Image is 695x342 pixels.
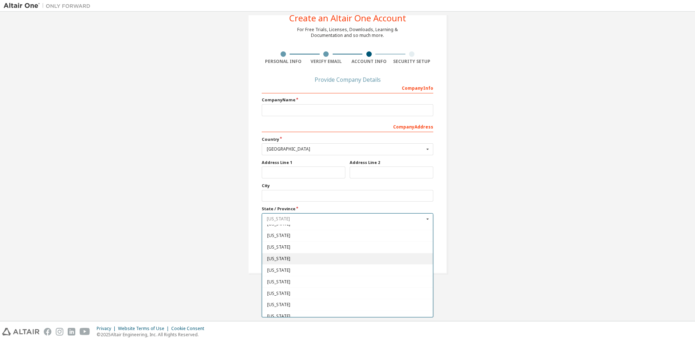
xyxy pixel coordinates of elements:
div: Security Setup [391,59,434,64]
span: [US_STATE] [267,268,428,272]
p: © 2025 Altair Engineering, Inc. All Rights Reserved. [97,332,208,338]
label: Address Line 2 [350,160,433,165]
img: Altair One [4,2,94,9]
span: [US_STATE] [267,279,428,284]
span: [US_STATE] [267,314,428,318]
div: Company Info [262,82,433,93]
span: [US_STATE] [267,257,428,261]
span: [US_STATE] [267,222,428,226]
img: instagram.svg [56,328,63,335]
img: youtube.svg [80,328,90,335]
div: [GEOGRAPHIC_DATA] [267,147,424,151]
div: Privacy [97,326,118,332]
div: Personal Info [262,59,305,64]
div: Create an Altair One Account [289,14,406,22]
img: facebook.svg [44,328,51,335]
span: [US_STATE] [267,233,428,238]
div: Company Address [262,121,433,132]
div: Provide Company Details [262,77,433,82]
label: State / Province [262,206,433,212]
span: [US_STATE] [267,303,428,307]
img: linkedin.svg [68,328,75,335]
div: Cookie Consent [171,326,208,332]
span: [US_STATE] [267,245,428,249]
label: Address Line 1 [262,160,345,165]
div: Account Info [347,59,391,64]
label: Country [262,136,433,142]
div: Verify Email [305,59,348,64]
label: Company Name [262,97,433,103]
div: For Free Trials, Licenses, Downloads, Learning & Documentation and so much more. [297,27,398,38]
img: altair_logo.svg [2,328,39,335]
div: Website Terms of Use [118,326,171,332]
span: [US_STATE] [267,291,428,295]
label: City [262,183,433,189]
